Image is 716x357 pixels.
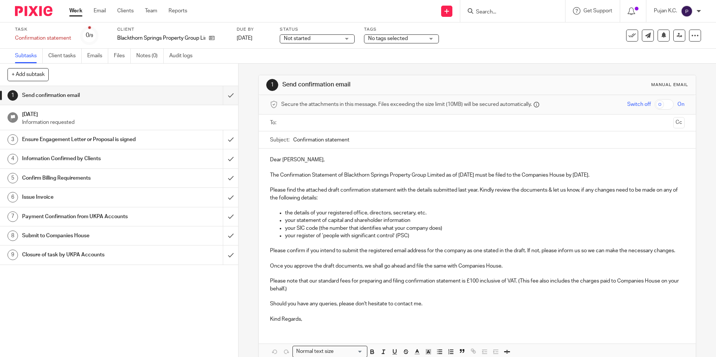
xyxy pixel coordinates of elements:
[15,34,71,42] div: Confirmation statement
[22,134,151,145] h1: Ensure Engagement Letter or Proposal is signed
[117,27,227,33] label: Client
[673,117,685,128] button: Cc
[368,36,408,41] span: No tags selected
[7,211,18,222] div: 7
[475,9,543,16] input: Search
[681,5,693,17] img: svg%3E
[145,7,157,15] a: Team
[22,119,231,126] p: Information requested
[22,90,151,101] h1: Send confirmation email
[654,7,677,15] p: Pujan K.C.
[117,34,205,42] p: Blackthorn Springs Property Group Limited
[15,6,52,16] img: Pixie
[7,192,18,202] div: 6
[117,7,134,15] a: Clients
[48,49,82,63] a: Client tasks
[86,31,93,40] div: 0
[270,262,684,270] p: Once you approve the draft documents, we shall go ahead and file the same with Companies House.
[94,7,106,15] a: Email
[281,101,532,108] span: Secure the attachments in this message. Files exceeding the size limit (10MB) will be secured aut...
[270,119,278,126] label: To:
[15,49,43,63] a: Subtasks
[285,225,684,232] p: your SIC code (the number that identifies what your company does)
[270,277,684,293] p: Please note that our standard fees for preparing and filing confirmation statement is £100 inclus...
[270,300,684,308] p: Should you have any queries, please don't hesitate to contact me.
[69,7,82,15] a: Work
[270,136,289,144] label: Subject:
[282,81,493,89] h1: Send confirmation email
[22,192,151,203] h1: Issue Invoice
[270,156,684,164] p: Dear [PERSON_NAME],
[336,348,363,356] input: Search for option
[294,348,335,356] span: Normal text size
[22,109,231,118] h1: [DATE]
[237,36,252,41] span: [DATE]
[677,101,685,108] span: On
[266,79,278,91] div: 1
[22,173,151,184] h1: Confirm Billing Requirements
[22,211,151,222] h1: Payment Confirmation from UKPA Accounts
[7,134,18,145] div: 3
[22,249,151,260] h1: Closure of task by UKPA Accounts
[270,171,684,179] p: The Confirmation Statement of Blackthorn Springs Property Group Limited as of [DATE] must be file...
[285,217,684,224] p: your statement of capital and shareholder information
[364,27,439,33] label: Tags
[7,173,18,183] div: 5
[285,209,684,217] p: the details of your registered office, directors, secretary, etc.
[169,7,187,15] a: Reports
[270,186,684,202] p: Please find the attached draft confirmation statement with the details submitted last year. Kindl...
[15,27,71,33] label: Task
[22,230,151,241] h1: Submit to Companies House
[237,27,270,33] label: Due by
[280,27,355,33] label: Status
[89,34,93,38] small: /9
[270,247,684,254] p: Please confirm if you intend to submit the registered email address for the company as one stated...
[285,232,684,239] p: your register of ‘people with significant control’ (PSC)
[7,154,18,164] div: 4
[169,49,198,63] a: Audit logs
[22,153,151,164] h1: Information Confirmed by Clients
[114,49,131,63] a: Files
[7,90,18,101] div: 1
[7,68,49,81] button: + Add subtask
[7,231,18,241] div: 8
[583,8,612,13] span: Get Support
[651,82,688,88] div: Manual email
[284,36,310,41] span: Not started
[627,101,651,108] span: Switch off
[87,49,108,63] a: Emails
[270,315,684,323] p: Kind Regards,
[136,49,164,63] a: Notes (0)
[7,250,18,260] div: 9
